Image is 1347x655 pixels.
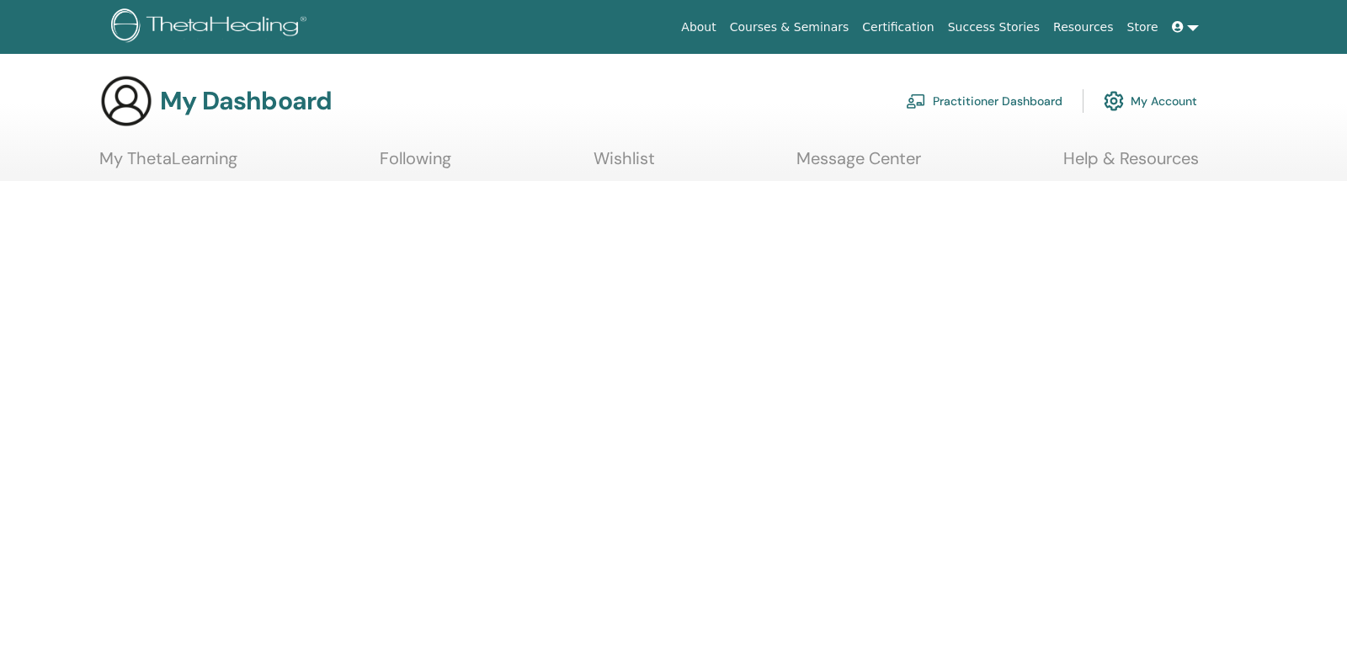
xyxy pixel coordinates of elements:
[723,12,856,43] a: Courses & Seminars
[1046,12,1121,43] a: Resources
[380,148,451,181] a: Following
[99,74,153,128] img: generic-user-icon.jpg
[906,83,1062,120] a: Practitioner Dashboard
[855,12,940,43] a: Certification
[1063,148,1199,181] a: Help & Resources
[594,148,655,181] a: Wishlist
[674,12,722,43] a: About
[796,148,921,181] a: Message Center
[1104,87,1124,115] img: cog.svg
[99,148,237,181] a: My ThetaLearning
[1104,83,1197,120] a: My Account
[160,86,332,116] h3: My Dashboard
[906,93,926,109] img: chalkboard-teacher.svg
[941,12,1046,43] a: Success Stories
[111,8,312,46] img: logo.png
[1121,12,1165,43] a: Store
